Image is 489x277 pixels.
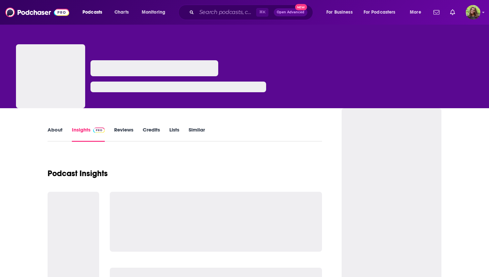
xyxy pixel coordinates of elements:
button: Show profile menu [466,5,480,20]
a: InsightsPodchaser Pro [72,127,105,142]
span: Open Advanced [277,11,304,14]
button: open menu [405,7,429,18]
img: User Profile [466,5,480,20]
span: New [295,4,307,10]
a: Charts [110,7,133,18]
span: Podcasts [82,8,102,17]
h1: Podcast Insights [48,168,108,178]
span: For Podcasters [364,8,396,17]
a: About [48,127,63,142]
img: Podchaser Pro [93,128,105,133]
img: Podchaser - Follow, Share and Rate Podcasts [5,6,69,19]
button: open menu [359,7,405,18]
span: Logged in as reagan34226 [466,5,480,20]
span: More [410,8,421,17]
a: Show notifications dropdown [431,7,442,18]
a: Similar [189,127,205,142]
button: open menu [78,7,111,18]
div: Search podcasts, credits, & more... [185,5,319,20]
a: Show notifications dropdown [447,7,458,18]
a: Reviews [114,127,133,142]
input: Search podcasts, credits, & more... [197,7,256,18]
button: open menu [137,7,174,18]
span: Charts [114,8,129,17]
span: Monitoring [142,8,165,17]
button: open menu [322,7,361,18]
span: ⌘ K [256,8,268,17]
a: Credits [143,127,160,142]
button: Open AdvancedNew [274,8,307,16]
span: For Business [326,8,353,17]
a: Lists [169,127,179,142]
